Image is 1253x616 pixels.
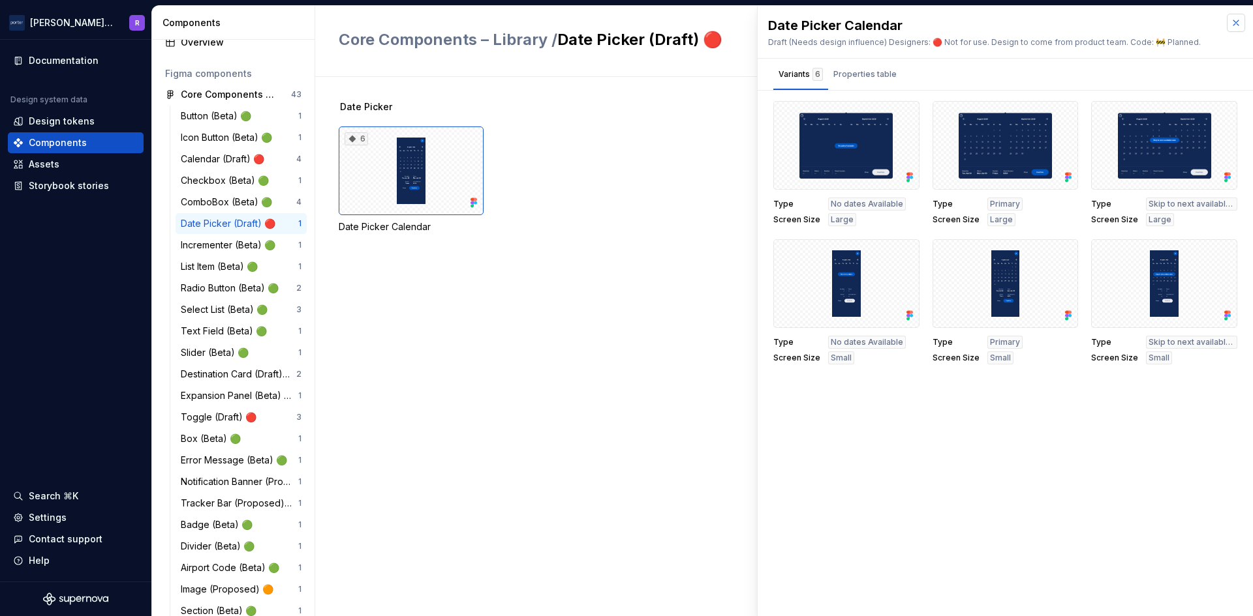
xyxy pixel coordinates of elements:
[30,16,114,29] div: [PERSON_NAME] Airlines
[181,88,278,101] div: Core Components – Library
[291,89,302,100] div: 43
[176,536,307,557] a: Divider (Beta) 🟢1
[933,199,980,209] span: Type
[339,126,484,233] div: 6Date Picker Calendar
[8,175,144,196] a: Storybook stories
[298,347,302,358] div: 1
[298,433,302,444] div: 1
[298,390,302,401] div: 1
[176,192,307,213] a: ComboBox (Beta) 🟢4
[181,497,298,510] div: Tracker Bar (Proposed) 🟠
[8,50,144,71] a: Documentation
[3,8,149,37] button: [PERSON_NAME] AirlinesR
[181,432,246,445] div: Box (Beta) 🟢
[176,342,307,363] a: Slider (Beta) 🟢1
[298,326,302,336] div: 1
[933,214,980,225] span: Screen Size
[181,389,298,402] div: Expansion Panel (Beta) 🟢
[339,29,1044,50] h2: Date Picker (Draft) 🔴
[298,132,302,143] div: 1
[298,541,302,551] div: 1
[176,106,307,126] a: Button (Beta) 🟢1
[1149,214,1171,225] span: Large
[298,455,302,465] div: 1
[10,95,87,105] div: Design system data
[29,554,50,567] div: Help
[8,550,144,571] button: Help
[176,321,307,342] a: Text Field (Beta) 🟢1
[298,261,302,272] div: 1
[165,67,302,80] div: Figma components
[176,299,307,320] a: Select List (Beta) 🟢3
[990,353,1011,363] span: Small
[345,132,368,145] div: 6
[176,450,307,471] a: Error Message (Beta) 🟢1
[181,475,298,488] div: Notification Banner (Proposed) 🟠
[339,30,557,49] span: Core Components – Library /
[8,507,144,528] a: Settings
[176,579,307,600] a: Image (Proposed) 🟠1
[181,239,281,252] div: Incrementer (Beta) 🟢
[298,520,302,530] div: 1
[933,337,980,347] span: Type
[831,353,852,363] span: Small
[176,170,307,191] a: Checkbox (Beta) 🟢1
[9,15,25,31] img: f0306bc8-3074-41fb-b11c-7d2e8671d5eb.png
[296,154,302,164] div: 4
[181,561,285,574] div: Airport Code (Beta) 🟢
[1149,337,1235,347] span: Skip to next available date
[181,346,254,359] div: Slider (Beta) 🟢
[773,199,820,209] span: Type
[181,583,279,596] div: Image (Proposed) 🟠
[181,303,273,316] div: Select List (Beta) 🟢
[8,111,144,132] a: Design tokens
[181,153,270,166] div: Calendar (Draft) 🔴
[181,540,260,553] div: Divider (Beta) 🟢
[1149,199,1235,209] span: Skip to next available date
[831,199,903,209] span: No dates Available
[298,111,302,121] div: 1
[181,260,263,273] div: List Item (Beta) 🟢
[298,584,302,594] div: 1
[176,514,307,535] a: Badge (Beta) 🟢1
[181,325,272,338] div: Text Field (Beta) 🟢
[29,54,99,67] div: Documentation
[181,36,302,49] div: Overview
[773,337,820,347] span: Type
[296,369,302,379] div: 2
[29,511,67,524] div: Settings
[176,235,307,256] a: Incrementer (Beta) 🟢1
[812,68,823,81] div: 6
[773,214,820,225] span: Screen Size
[29,179,109,192] div: Storybook stories
[176,364,307,385] a: Destination Card (Draft) 🔴2
[181,217,281,230] div: Date Picker (Draft) 🔴
[1091,353,1138,363] span: Screen Size
[176,278,307,299] a: Radio Button (Beta) 🟢2
[296,304,302,315] div: 3
[181,518,258,531] div: Badge (Beta) 🟢
[181,196,277,209] div: ComboBox (Beta) 🟢
[29,490,78,503] div: Search ⌘K
[43,593,108,606] svg: Supernova Logo
[831,337,903,347] span: No dates Available
[181,368,296,381] div: Destination Card (Draft) 🔴
[296,197,302,207] div: 4
[160,32,307,53] a: Overview
[1091,214,1138,225] span: Screen Size
[296,412,302,422] div: 3
[8,529,144,550] button: Contact support
[176,428,307,449] a: Box (Beta) 🟢1
[831,214,854,225] span: Large
[181,282,284,295] div: Radio Button (Beta) 🟢
[160,84,307,105] a: Core Components – Library43
[29,115,95,128] div: Design tokens
[176,407,307,428] a: Toggle (Draft) 🔴3
[990,199,1020,209] span: Primary
[298,240,302,250] div: 1
[162,16,309,29] div: Components
[298,218,302,229] div: 1
[298,498,302,508] div: 1
[768,37,1214,48] div: Draft (Needs design influence) Designers: 🔴 Not for use. Design to come from product team. Code: ...
[8,486,144,506] button: Search ⌘K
